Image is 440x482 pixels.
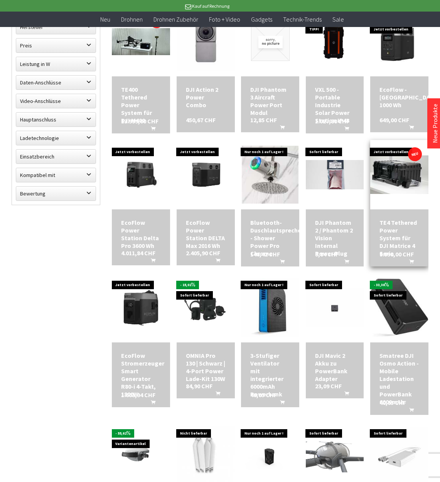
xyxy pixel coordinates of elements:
label: Daten-Anschlüsse [16,76,96,89]
div: Smatree DJI Osmo Action - Mobile Ladestation und PowerBank 6000mAh [379,352,419,406]
span: Drohnen Zubehör [153,15,198,23]
a: EcoFlow Power Station DELTA Max 2016 Wh 2.405,90 CHF In den Warenkorb [186,219,226,249]
a: EcoFlow Stromerzeuger Smart Generator R80-i 4-Takt, 1800W 1.603,94 CHF In den Warenkorb [121,352,161,398]
button: In den Warenkorb [142,257,160,267]
div: DJI Phantom 2 / Phantom 2 Vision Internal Power Plug [315,219,355,257]
span: 9.990,00 CHF [379,250,414,258]
a: Drohnen [116,12,148,27]
a: Technik-Trends [278,12,327,27]
span: Sale [332,15,344,23]
span: 40,05 CHF [379,399,406,406]
button: In den Warenkorb [271,124,289,134]
span: 2.405,90 CHF [186,249,220,257]
a: EcoFlow - [GEOGRAPHIC_DATA], 1000 Wh 649,00 CHF In den Warenkorb [379,86,419,109]
label: Einsatzbereich [16,150,96,163]
a: DJI Phantom 2 / Phantom 2 Vision Internal Power Plug 9,84 CHF In den Warenkorb [315,219,355,257]
div: EcoFlow Power Station DELTA Max 2016 Wh [186,219,226,249]
div: TE4 Tethered Power System für DJI Matrice 4 Serie [379,219,419,257]
a: Gadgets [246,12,278,27]
span: Drohnen [121,15,143,23]
a: Drohnen Zubehör [148,12,204,27]
button: In den Warenkorb [335,390,354,400]
span: 23,09 CHF [315,382,342,390]
button: In den Warenkorb [206,390,225,400]
img: TE4 Tethered Power System für DJI Matrice 4 Serie [370,155,428,194]
button: In den Warenkorb [206,257,225,267]
div: DJI Mavic 2 Akku zu PowerBank Adapter [315,352,355,383]
img: PowerVision PowerEgg X [112,440,170,472]
button: In den Warenkorb [142,125,160,135]
button: In den Warenkorb [335,125,354,135]
label: Preis [16,39,96,52]
img: EcoFlow - Power Station Delta 2, 1000 Wh [370,13,428,71]
a: Bluetooth-Duschlautsprecher - Shower Power Pro Chrome 140,42 CHF In den Warenkorb [250,219,290,257]
a: OMNIA Pro 130 | Schwarz | 4-Port Power Lade-Kit 130W 84,90 CHF In den Warenkorb [186,352,226,383]
div: TE400 Tethered Power System für DJI M400 [121,86,161,124]
a: DJI Phantom 3 Aircraft Power Port Modul 12,85 CHF In den Warenkorb [250,86,290,116]
div: Bluetooth-Duschlautsprecher - Shower Power Pro Chrome [250,219,290,257]
a: Sale [327,12,349,27]
span: Technik-Trends [283,15,322,23]
img: Bluetooth-Duschlautsprecher - Shower Power Pro Chrome [241,146,299,204]
a: TE400 Tethered Power System für DJI M400 13.999,00 CHF In den Warenkorb [121,86,161,124]
span: 4.011,84 CHF [121,249,155,257]
span: 1.603,94 CHF [121,391,155,399]
img: DJI Mavic 2 Akku zu PowerBank Adapter [306,288,364,327]
div: VXL 500 - Portable Industrie Solar Power Station IP43 [315,86,355,124]
img: PowerVision PowerEgg Batterie [241,442,299,470]
label: Ladetechnologie [16,131,96,145]
div: DJI Action 2 Power Combo [186,86,226,109]
img: PowerVision PowerEgg X Wasserdichtes Gehäuse [306,440,364,472]
img: OMNIA Pro 130 | Schwarz | 4-Port Power Lade-Kit 130W [177,290,235,325]
span: 13.999,00 CHF [121,117,158,125]
div: OMNIA Pro 130 | Schwarz | 4-Port Power Lade-Kit 130W [186,352,226,383]
div: 3-Stufiger Ventilator mit integrierter 6000mAh Powerbank [250,352,290,398]
a: EcoFlow Power Station Delta Pro 3600 Wh 4.011,84 CHF In den Warenkorb [121,219,161,249]
label: Leistung in W [16,57,96,71]
img: DJI Action 2 Power Combo [177,13,235,71]
img: VXL 500 - Portable Industrie Solar Power Station IP43 [306,22,364,61]
span: 40,05 CHF [250,391,277,399]
button: In den Warenkorb [271,258,289,268]
img: EcoFlow Stromerzeuger Smart Generator R80-i 4-Takt, 1800W [112,289,170,326]
img: Smatree DJI Osmo Action - Mobile Ladestation und PowerBank 6000mAh [370,278,428,337]
button: In den Warenkorb [335,258,354,268]
button: In den Warenkorb [271,399,289,409]
button: In den Warenkorb [400,406,418,416]
div: EcoFlow Power Station Delta Pro 3600 Wh [121,219,161,249]
img: Ecoflow Delta Pro [112,146,170,204]
span: 84,90 CHF [186,382,212,390]
a: VXL 500 - Portable Industrie Solar Power Station IP43 1.027,80 CHF In den Warenkorb [315,86,355,124]
a: DJI Action 2 Power Combo 450,67 CHF [186,86,226,109]
label: Kompatibel mit [16,168,96,182]
span: Gadgets [251,15,272,23]
label: Bewertung [16,187,96,201]
span: Foto + Video [209,15,240,23]
img: DJI Phantom 3 Aircraft Power Port Modul [251,22,290,61]
button: In den Warenkorb [400,124,418,134]
span: 450,67 CHF [186,116,216,124]
span: 12,85 CHF [250,116,277,124]
img: TE400 Tethered Power System für DJI M400 [112,28,170,55]
div: DJI Phantom 3 Aircraft Power Port Modul [250,86,290,116]
div: EcoFlow Stromerzeuger Smart Generator R80-i 4-Takt, 1800W [121,352,161,398]
a: TE4 Tethered Power System für DJI Matrice 4 Serie 9.990,00 CHF In den Warenkorb [379,219,419,257]
a: Smatree DJI Osmo Action - Mobile Ladestation und PowerBank 6000mAh 40,05 CHF In den Warenkorb [379,352,419,406]
label: Hauptanschluss [16,113,96,126]
button: In den Warenkorb [400,258,418,268]
label: Hersteller [16,20,96,34]
img: EcoFlow Power Station DELTA Max 2016 Wh [177,157,235,193]
label: Video-Anschlüsse [16,94,96,108]
a: Neue Produkte [431,104,439,143]
button: In den Warenkorb [142,399,160,409]
a: 3-Stufiger Ventilator mit integrierter 6000mAh Powerbank 40,05 CHF In den Warenkorb [250,352,290,398]
a: Neu [95,12,116,27]
span: 140,42 CHF [250,250,280,258]
a: DJI Mavic 2 Akku zu PowerBank Adapter 23,09 CHF In den Warenkorb [315,352,355,383]
div: EcoFlow - [GEOGRAPHIC_DATA], 1000 Wh [379,86,419,109]
span: 1.027,80 CHF [315,117,349,125]
a: Foto + Video [204,12,246,27]
span: Neu [100,15,110,23]
img: 3-Stufiger Ventilator mit integrierter 6000mAh Powerbank [241,278,299,337]
span: 9,84 CHF [315,250,339,258]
